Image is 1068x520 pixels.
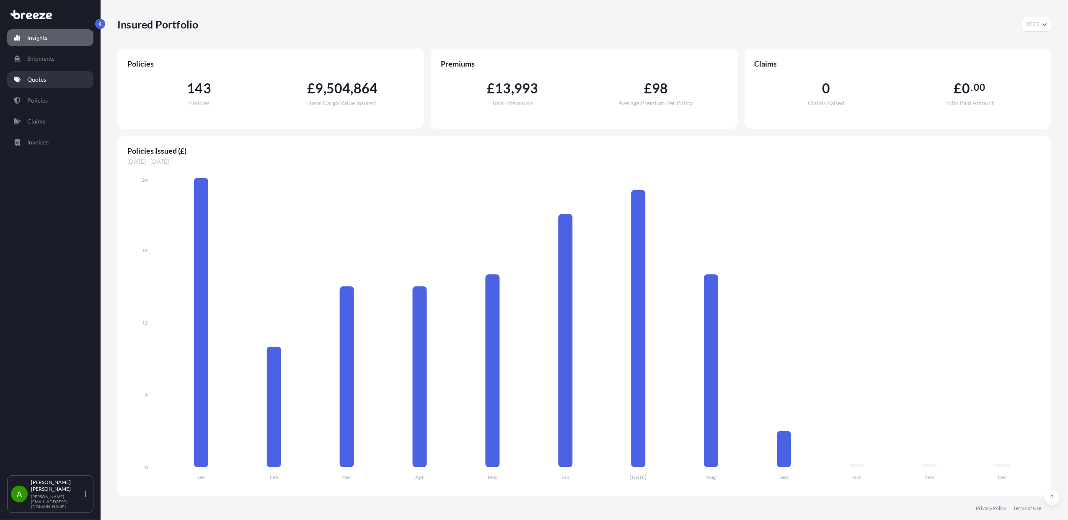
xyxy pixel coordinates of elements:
tspan: Apr [415,474,424,481]
tspan: Aug [706,474,716,481]
span: Claims [755,59,1041,69]
tspan: [DATE] [630,474,646,481]
span: 0 [822,82,830,95]
tspan: 18 [142,247,148,253]
span: 98 [652,82,668,95]
p: [PERSON_NAME][EMAIL_ADDRESS][DOMAIN_NAME] [31,494,83,509]
tspan: Jan [197,474,205,481]
span: , [350,82,353,95]
span: 143 [187,82,211,95]
span: Policies [189,100,209,106]
tspan: Nov [925,474,935,481]
span: £ [487,82,495,95]
span: 9 [315,82,323,95]
span: Premiums [441,59,727,69]
span: , [323,82,326,95]
tspan: 6 [145,392,148,398]
span: Policies Issued (£) [127,146,1041,156]
tspan: May [488,474,498,481]
a: Terms of Use [1013,505,1041,512]
p: Insights [27,33,47,42]
a: Claims [7,113,93,130]
span: A [17,490,22,498]
a: Invoices [7,134,93,151]
span: Total Premiums [492,100,533,106]
span: £ [307,82,315,95]
a: Insights [7,29,93,46]
tspan: 12 [142,319,148,326]
a: Quotes [7,71,93,88]
span: 0 [962,82,970,95]
tspan: Mar [342,474,352,481]
span: 13 [495,82,511,95]
span: , [511,82,514,95]
tspan: 24 [142,177,148,183]
span: [DATE] - [DATE] [127,157,1041,166]
tspan: Jun [561,474,569,481]
p: [PERSON_NAME] [PERSON_NAME] [31,479,83,492]
tspan: 0 [145,464,148,470]
a: Shipments [7,50,93,67]
tspan: Feb [270,474,278,481]
tspan: Dec [998,474,1007,481]
p: Insured Portfolio [117,18,198,31]
span: 504 [326,82,351,95]
span: Claims Raised [808,100,844,106]
span: 00 [974,84,985,91]
span: 864 [354,82,378,95]
button: Year Selector [1022,17,1051,32]
tspan: Oct [853,474,861,481]
p: Claims [27,117,45,126]
p: Shipments [27,54,54,63]
span: 993 [514,82,538,95]
p: Quotes [27,75,46,84]
span: Average Premium Per Policy [619,100,693,106]
span: Policies [127,59,414,69]
tspan: Sep [780,474,788,481]
span: £ [954,82,962,95]
a: Policies [7,92,93,109]
span: Total Paid Amount [945,100,994,106]
span: 2025 [1026,20,1039,28]
span: . [971,84,973,91]
a: Privacy Policy [976,505,1006,512]
span: £ [644,82,652,95]
p: Invoices [27,138,49,147]
span: Total Cargo Value Insured [309,100,376,106]
p: Policies [27,96,48,105]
